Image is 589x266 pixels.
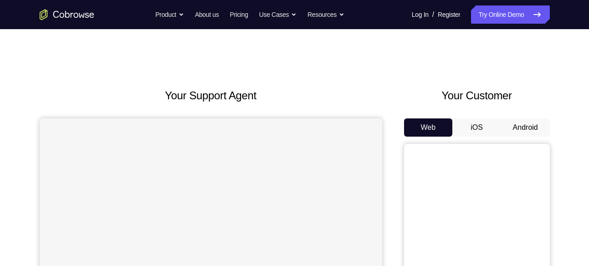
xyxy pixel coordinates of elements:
[230,5,248,24] a: Pricing
[412,5,429,24] a: Log In
[404,118,453,137] button: Web
[307,5,344,24] button: Resources
[40,87,382,104] h2: Your Support Agent
[40,9,94,20] a: Go to the home page
[195,5,219,24] a: About us
[432,9,434,20] span: /
[155,5,184,24] button: Product
[404,87,550,104] h2: Your Customer
[452,118,501,137] button: iOS
[471,5,549,24] a: Try Online Demo
[259,5,297,24] button: Use Cases
[501,118,550,137] button: Android
[438,5,460,24] a: Register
